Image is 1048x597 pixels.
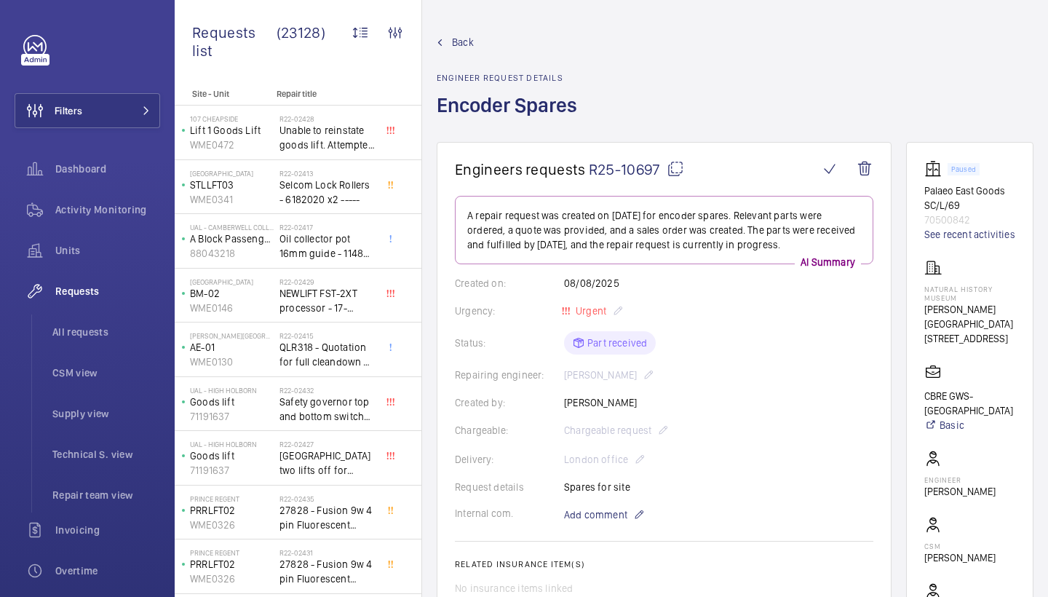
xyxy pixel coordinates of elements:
p: 88043218 [190,246,274,261]
p: [PERSON_NAME] [924,484,996,499]
span: Filters [55,103,82,118]
p: Prince Regent [190,494,274,503]
span: Add comment [564,507,627,522]
p: [PERSON_NAME] [924,550,996,565]
p: WME0472 [190,138,274,152]
span: R25-10697 [589,160,684,178]
p: WME0130 [190,355,274,369]
p: Goods lift [190,395,274,409]
span: Technical S. view [52,447,160,462]
p: 71191637 [190,463,274,478]
h2: R22-02413 [279,169,376,178]
p: 70500842 [924,213,1015,227]
a: See recent activities [924,227,1015,242]
h1: Encoder Spares [437,92,586,142]
p: UAL - Camberwell College of Arts [190,223,274,232]
p: Goods lift [190,448,274,463]
span: Requests [55,284,160,298]
h2: R22-02428 [279,114,376,123]
h2: Engineer request details [437,73,586,83]
span: Dashboard [55,162,160,176]
span: Requests list [192,23,277,60]
span: QLR318 - Quotation for full cleandown of lift and motor room at, Workspace, [PERSON_NAME][GEOGRAP... [279,340,376,369]
h2: R22-02435 [279,494,376,503]
p: Natural History Museum [924,285,1015,302]
h2: R22-02429 [279,277,376,286]
span: Engineers requests [455,160,586,178]
a: Basic [924,418,1015,432]
p: Site - Unit [175,89,271,99]
p: [GEOGRAPHIC_DATA] [190,169,274,178]
p: [STREET_ADDRESS] [924,331,1015,346]
span: NEWLIFT FST-2XT processor - 17-02000003 1021,00 euros x1 [279,286,376,315]
p: UAL - High Holborn [190,386,274,395]
p: 71191637 [190,409,274,424]
span: Supply view [52,406,160,421]
p: [PERSON_NAME][GEOGRAPHIC_DATA] [190,331,274,340]
span: Safety governor top and bottom switches not working from an immediate defect. Lift passenger lift... [279,395,376,424]
span: Selcom Lock Rollers - 6182020 x2 ----- [279,178,376,207]
p: WME0341 [190,192,274,207]
p: Engineer [924,475,996,484]
p: Repair title [277,89,373,99]
p: PRRLFT02 [190,557,274,572]
p: A repair request was created on [DATE] for encoder spares. Relevant parts were ordered, a quote w... [467,208,861,252]
h2: R22-02417 [279,223,376,232]
h2: R22-02415 [279,331,376,340]
p: 107 Cheapside [190,114,274,123]
span: Units [55,243,160,258]
span: Invoicing [55,523,160,537]
p: WME0146 [190,301,274,315]
p: Lift 1 Goods Lift [190,123,274,138]
span: All requests [52,325,160,339]
span: [GEOGRAPHIC_DATA] two lifts off for safety governor rope switches at top and bottom. Immediate de... [279,448,376,478]
p: BM-02 [190,286,274,301]
p: WME0326 [190,572,274,586]
p: CBRE GWS- [GEOGRAPHIC_DATA] [924,389,1015,418]
p: STLLFT03 [190,178,274,192]
p: Prince Regent [190,548,274,557]
span: Activity Monitoring [55,202,160,217]
p: Paused [951,167,976,172]
p: CSM [924,542,996,550]
h2: R22-02431 [279,548,376,557]
span: Overtime [55,564,160,578]
h2: Related insurance item(s) [455,559,873,569]
h2: R22-02427 [279,440,376,448]
span: CSM view [52,365,160,380]
p: AE-01 [190,340,274,355]
img: elevator.svg [924,160,948,178]
span: Oil collector pot 16mm guide - 11482 x2 [279,232,376,261]
span: Unable to reinstate goods lift. Attempted to swap control boards with PL2, no difference. Technic... [279,123,376,152]
p: [PERSON_NAME][GEOGRAPHIC_DATA] [924,302,1015,331]
h2: R22-02432 [279,386,376,395]
p: PRRLFT02 [190,503,274,518]
p: WME0326 [190,518,274,532]
p: [GEOGRAPHIC_DATA] [190,277,274,286]
p: Palaeo East Goods SC/L/69 [924,183,1015,213]
span: 27828 - Fusion 9w 4 pin Fluorescent Lamp / Bulb - Used on Prince regent lift No2 car top test con... [279,557,376,586]
p: AI Summary [795,255,861,269]
button: Filters [15,93,160,128]
span: Repair team view [52,488,160,502]
p: A Block Passenger Lift 2 (B) L/H [190,232,274,246]
span: Back [452,35,474,50]
span: 27828 - Fusion 9w 4 pin Fluorescent Lamp / Bulb - Used on Prince regent lift No2 car top test con... [279,503,376,532]
p: UAL - High Holborn [190,440,274,448]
